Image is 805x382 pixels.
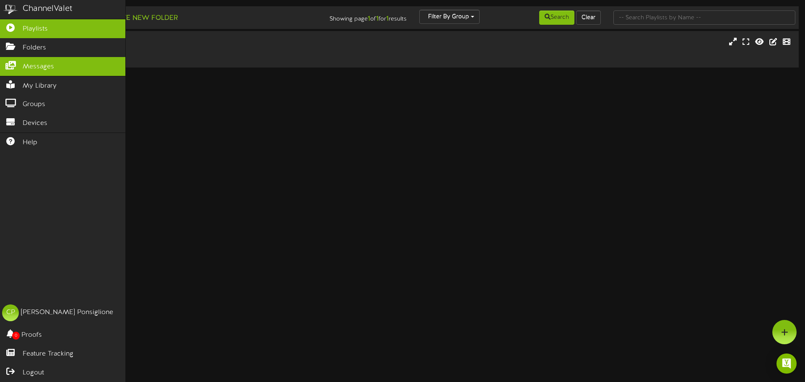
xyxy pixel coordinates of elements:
[34,54,343,61] div: # 11346
[12,332,20,340] span: 0
[23,138,37,148] span: Help
[386,15,389,23] strong: 1
[23,81,57,91] span: My Library
[23,43,46,53] span: Folders
[21,330,42,340] span: Proofs
[539,10,574,25] button: Search
[776,353,797,374] div: Open Intercom Messenger
[97,13,180,23] button: Create New Folder
[376,15,379,23] strong: 1
[2,304,19,321] div: CP
[23,62,54,72] span: Messages
[34,47,343,54] div: Landscape ( 16:9 )
[368,15,370,23] strong: 1
[23,349,73,359] span: Feature Tracking
[23,3,73,15] div: ChannelValet
[23,368,44,378] span: Logout
[419,10,480,24] button: Filter By Group
[576,10,601,25] button: Clear
[34,37,343,47] div: USC Housing
[613,10,795,25] input: -- Search Playlists by Name --
[23,24,48,34] span: Playlists
[21,308,113,317] div: [PERSON_NAME] Ponsiglione
[23,100,45,109] span: Groups
[23,119,47,128] span: Devices
[283,10,413,24] div: Showing page of for results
